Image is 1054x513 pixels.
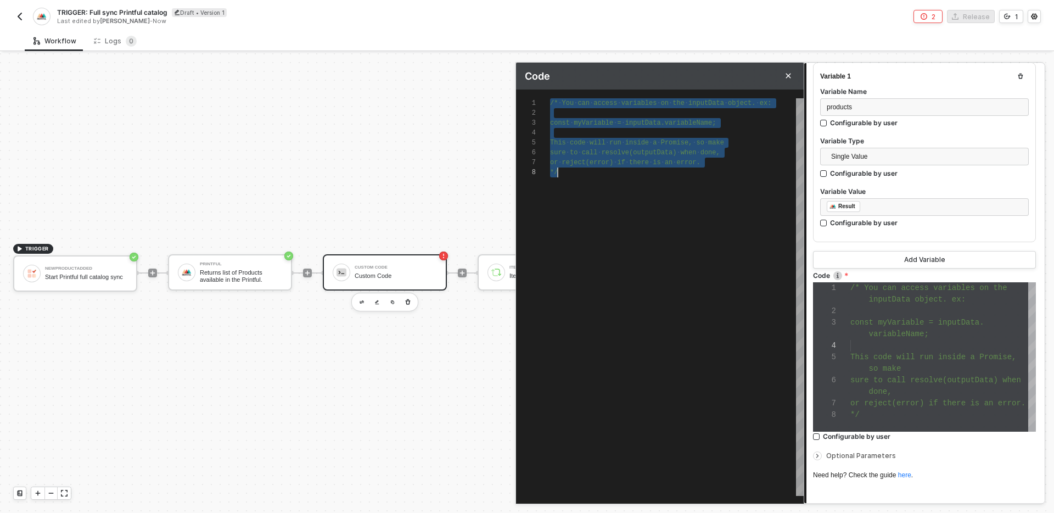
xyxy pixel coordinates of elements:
span: · [578,149,581,157]
span: · [657,99,660,107]
label: Code [813,271,1036,280]
span: · [625,159,629,166]
span: · [657,139,660,147]
span: · [558,99,562,107]
span: there [629,159,649,166]
span: · [669,99,672,107]
span: · [704,139,708,147]
span: reject(error) [562,159,614,166]
div: Variable 1 [820,72,851,81]
span: icon-versioning [1004,13,1011,20]
div: Configurable by user [830,118,898,127]
span: on [661,99,669,107]
span: · [606,139,609,147]
span: or [550,159,558,166]
span: This [550,139,566,147]
button: back [13,10,26,23]
span: · [621,139,625,147]
div: Logs [94,36,137,47]
span: to [570,149,578,157]
div: 2 [813,305,836,317]
span: · [617,99,621,107]
sup: 0 [126,36,137,47]
label: Variable Type [820,136,1029,146]
div: 3 [813,317,836,328]
button: Release [947,10,995,23]
span: ex: [760,99,772,107]
div: 7 [516,158,536,168]
span: = [617,119,621,127]
span: · [613,119,617,127]
span: const myVariable = inputData. [850,318,984,327]
div: 8 [516,168,536,177]
span: or reject(error) if there is an error. [850,399,1025,408]
div: Need help? Check the guide . [813,471,1036,480]
span: resolve(outputData) [602,149,677,157]
span: so make [869,364,901,373]
span: Optional Parameters [826,451,896,460]
span: make [708,139,724,147]
span: access [593,99,617,107]
textarea: Editor content;Press Alt+F1 for Accessibility Options. [850,340,851,352]
span: call [582,149,598,157]
span: · [696,149,700,157]
span: · [685,99,688,107]
div: Configurable by user [823,432,890,441]
span: const [550,119,570,127]
button: Add Variable [813,251,1036,269]
div: Result [838,202,855,211]
span: products [827,103,852,111]
span: inputData [688,99,724,107]
div: 7 [813,398,836,409]
span: can [578,99,590,107]
span: done, [869,387,892,396]
span: variables [621,99,657,107]
a: here [898,471,911,479]
div: 4 [516,128,536,138]
span: is [653,159,660,166]
span: · [613,159,617,166]
span: done, [700,149,720,157]
span: so [697,139,704,147]
span: Single Value [831,148,1022,165]
div: 3 [516,118,536,128]
button: 2 [913,10,943,23]
span: icon-error-page [921,13,927,20]
div: Workflow [33,37,76,46]
span: error. [676,159,700,166]
span: · [574,99,578,107]
span: code [570,139,586,147]
span: [PERSON_NAME] [100,17,150,25]
span: icon-play [35,490,41,497]
span: inside [625,139,649,147]
span: icon-expand [61,490,68,497]
span: a [653,139,657,147]
div: 1 [1015,12,1018,21]
div: Draft • Version 1 [172,8,227,17]
span: icon-edit [174,9,180,15]
span: will [590,139,606,147]
div: Configurable by user [830,169,898,178]
span: sure to call resolve(outputData) when [850,376,1021,384]
div: 5 [813,352,836,363]
span: · [692,139,696,147]
span: the [672,99,685,107]
span: · [661,159,665,166]
div: 2 [516,108,536,118]
span: icon-arrow-right-small [814,453,821,459]
span: · [586,139,590,147]
span: · [558,159,562,166]
span: · [676,149,680,157]
img: icon-info [833,271,842,280]
span: · [672,159,676,166]
span: · [566,139,570,147]
span: You [562,99,574,107]
span: · [590,99,593,107]
img: integration-icon [37,12,46,21]
span: · [649,159,653,166]
span: sure [550,149,566,157]
span: inputData.variableName; [625,119,716,127]
span: /* You can access variables on the [850,283,1007,292]
span: icon-minus [48,490,54,497]
button: 1 [999,10,1023,23]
